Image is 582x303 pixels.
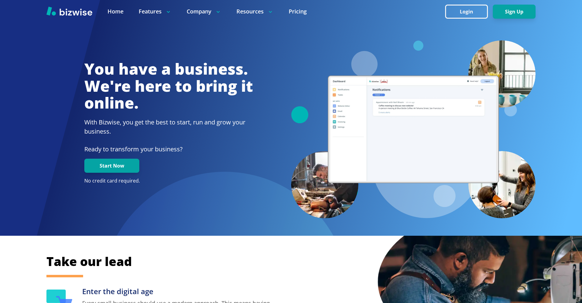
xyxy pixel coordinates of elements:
[46,253,505,270] h2: Take our lead
[139,8,171,15] p: Features
[84,118,253,136] h2: With Bizwise, you get the best to start, run and grow your business.
[236,8,273,15] p: Resources
[289,8,307,15] a: Pricing
[46,6,92,16] img: Bizwise Logo
[493,9,536,15] a: Sign Up
[493,5,536,19] button: Sign Up
[84,159,139,173] button: Start Now
[187,8,221,15] p: Company
[445,5,488,19] button: Login
[84,61,253,112] h1: You have a business. We're here to bring it online.
[445,9,493,15] a: Login
[84,145,253,154] p: Ready to transform your business?
[82,286,276,297] h3: Enter the digital age
[108,8,123,15] a: Home
[84,163,139,169] a: Start Now
[84,178,253,184] p: No credit card required.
